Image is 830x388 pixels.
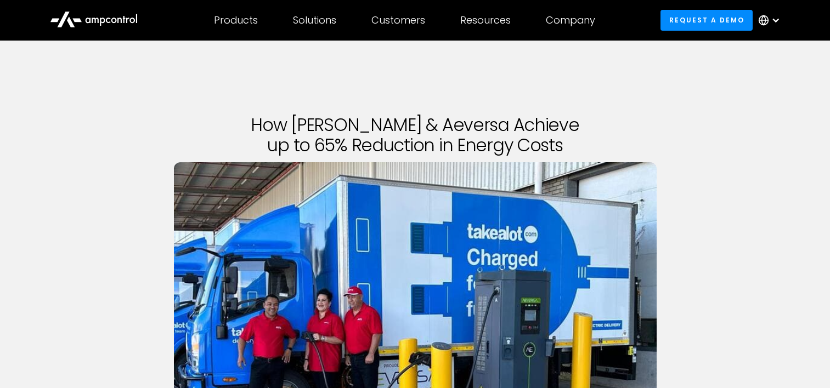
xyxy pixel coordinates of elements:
div: Customers [371,14,425,26]
div: Company [546,14,595,26]
div: Products [214,14,258,26]
div: Solutions [293,14,336,26]
h1: How [PERSON_NAME] & Aeversa Achieve up to 65% Reduction in Energy Costs [174,115,657,156]
div: Resources [460,14,511,26]
a: Request a demo [660,10,753,30]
